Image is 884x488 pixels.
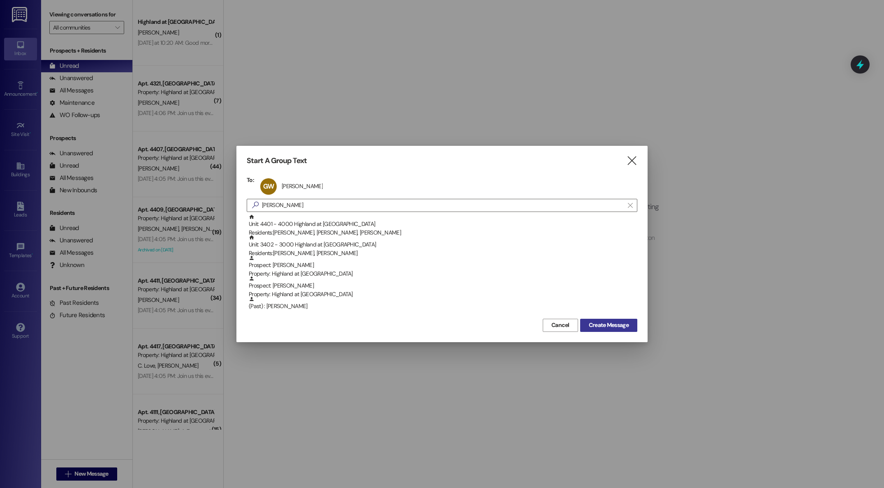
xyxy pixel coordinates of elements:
div: Prospect: [PERSON_NAME] [249,276,637,299]
div: Prospect: [PERSON_NAME]Property: Highland at [GEOGRAPHIC_DATA] [247,276,637,296]
button: Clear text [624,199,637,212]
button: Cancel [543,319,578,332]
div: (Past) : [PERSON_NAME] [247,296,637,317]
i:  [626,157,637,165]
div: (Past) : [PERSON_NAME] [249,296,637,311]
span: Cancel [551,321,569,329]
h3: Start A Group Text [247,156,307,166]
div: Unit: 3402 - 3000 Highland at [GEOGRAPHIC_DATA] [249,235,637,258]
div: Unit: 4401 - 4000 Highland at [GEOGRAPHIC_DATA]Residents:[PERSON_NAME], [PERSON_NAME], [PERSON_NAME] [247,214,637,235]
div: Prospect: [PERSON_NAME] [249,255,637,279]
div: [PERSON_NAME] [282,182,323,190]
span: Create Message [589,321,629,329]
div: Unit: 4401 - 4000 Highland at [GEOGRAPHIC_DATA] [249,214,637,237]
div: Prospect: [PERSON_NAME]Property: Highland at [GEOGRAPHIC_DATA] [247,255,637,276]
i:  [628,202,632,209]
div: Property: Highland at [GEOGRAPHIC_DATA] [249,269,637,278]
button: Create Message [580,319,637,332]
div: Property: Highland at [GEOGRAPHIC_DATA] [249,290,637,299]
div: Unit: 3402 - 3000 Highland at [GEOGRAPHIC_DATA]Residents:[PERSON_NAME], [PERSON_NAME] [247,235,637,255]
h3: To: [247,176,254,184]
input: Search for any contact or apartment [262,200,624,211]
span: GW [263,182,274,191]
i:  [249,201,262,209]
div: Residents: [PERSON_NAME], [PERSON_NAME] [249,249,637,258]
div: Residents: [PERSON_NAME], [PERSON_NAME], [PERSON_NAME] [249,228,637,237]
